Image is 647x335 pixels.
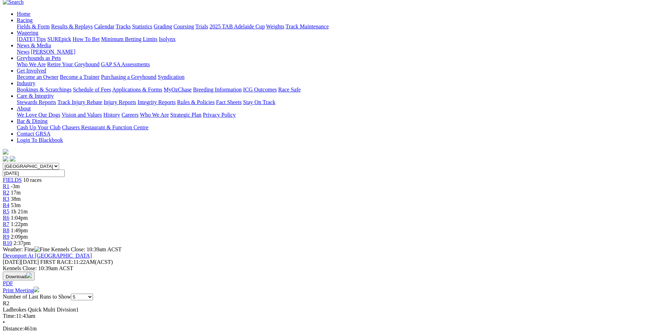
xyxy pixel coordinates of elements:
span: Distance: [3,326,24,331]
div: Number of Last Runs to Show [3,294,644,300]
a: Strategic Plan [170,112,201,118]
span: 53m [11,202,21,208]
a: Trials [195,23,208,29]
img: download.svg [26,273,32,278]
a: Privacy Policy [203,112,236,118]
a: Rules & Policies [177,99,215,105]
img: Fine [34,246,50,253]
a: Injury Reports [104,99,136,105]
a: Race Safe [278,87,300,93]
span: -3m [11,183,20,189]
a: [DATE] Tips [17,36,46,42]
a: R6 [3,215,9,221]
div: Wagering [17,36,644,42]
span: 2:09pm [11,234,28,240]
span: FIELDS [3,177,22,183]
a: Careers [121,112,138,118]
a: Greyhounds as Pets [17,55,61,61]
a: Devonport At [GEOGRAPHIC_DATA] [3,253,92,259]
span: 1h 21m [11,208,28,214]
a: Fields & Form [17,23,50,29]
a: Results & Replays [51,23,93,29]
div: Industry [17,87,644,93]
div: News & Media [17,49,644,55]
a: Calendar [94,23,114,29]
a: R5 [3,208,9,214]
a: Vision and Values [62,112,102,118]
a: News [17,49,29,55]
span: R8 [3,227,9,233]
a: Fact Sheets [216,99,242,105]
a: Retire Your Greyhound [47,61,100,67]
div: Greyhounds as Pets [17,61,644,68]
a: GAP SA Assessments [101,61,150,67]
span: 1:04pm [11,215,28,221]
a: Breeding Information [193,87,242,93]
a: Tracks [116,23,131,29]
span: [DATE] [3,259,39,265]
span: Weather: Fine [3,246,51,252]
span: R1 [3,183,9,189]
span: FIRST RACE: [40,259,73,265]
a: Applications & Forms [112,87,162,93]
a: Get Involved [17,68,46,74]
a: Racing [17,17,33,23]
a: Stay On Track [243,99,275,105]
span: 2:37pm [14,240,31,246]
span: 17m [11,190,21,196]
a: Who We Are [17,61,46,67]
a: [PERSON_NAME] [31,49,75,55]
a: Become an Owner [17,74,58,80]
a: We Love Our Dogs [17,112,60,118]
a: SUREpick [47,36,71,42]
div: About [17,112,644,118]
span: 1:22pm [11,221,28,227]
span: Kennels Close: 10:39am ACST [51,246,121,252]
a: Syndication [158,74,184,80]
span: • [3,319,5,325]
div: Racing [17,23,644,30]
span: R2 [3,300,9,306]
img: twitter.svg [10,156,15,162]
a: Track Maintenance [286,23,329,29]
a: R4 [3,202,9,208]
img: printer.svg [34,287,39,292]
div: Kennels Close: 10:39am ACST [3,265,644,272]
div: Download [3,280,644,287]
span: 10 races [23,177,42,183]
a: Print Meeting [3,287,39,293]
span: 1:49pm [11,227,28,233]
a: News & Media [17,42,51,48]
button: Download [3,272,35,280]
a: Integrity Reports [137,99,176,105]
a: Wagering [17,30,38,36]
a: Care & Integrity [17,93,54,99]
a: Weights [266,23,284,29]
a: Stewards Reports [17,99,56,105]
a: Statistics [132,23,152,29]
a: Contact GRSA [17,131,50,137]
img: logo-grsa-white.png [3,149,8,155]
a: Minimum Betting Limits [101,36,157,42]
a: R10 [3,240,12,246]
div: Care & Integrity [17,99,644,105]
span: R7 [3,221,9,227]
a: Schedule of Fees [73,87,111,93]
a: Home [17,11,30,17]
a: Isolynx [159,36,176,42]
a: 2025 TAB Adelaide Cup [209,23,265,29]
a: Purchasing a Greyhound [101,74,156,80]
a: About [17,105,31,111]
div: Ladbrokes Quick Multi Division1 [3,307,644,313]
a: Grading [154,23,172,29]
a: R3 [3,196,9,202]
a: Coursing [173,23,194,29]
span: [DATE] [3,259,21,265]
a: Who We Are [140,112,169,118]
a: Chasers Restaurant & Function Centre [62,124,148,130]
a: Industry [17,80,35,86]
